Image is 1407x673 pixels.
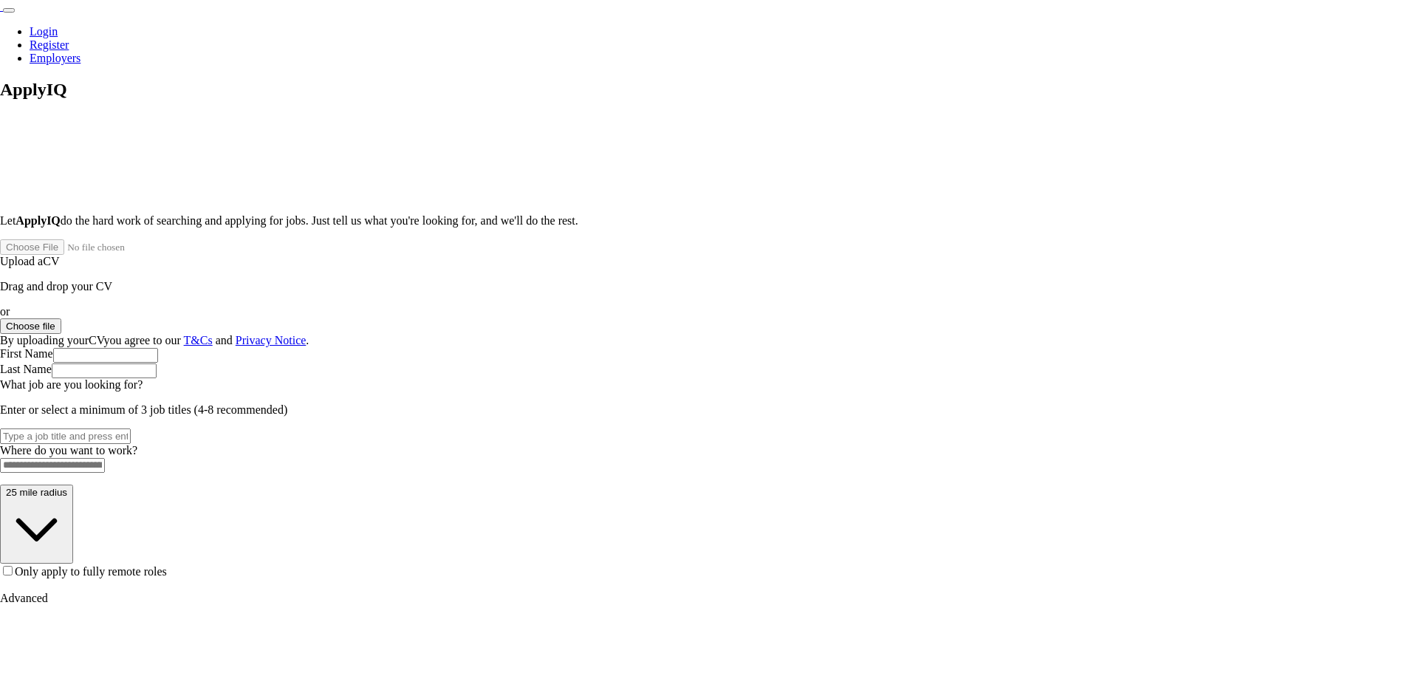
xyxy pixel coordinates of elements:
[184,334,213,346] a: T&Cs
[30,25,58,38] a: Login
[3,8,15,13] button: Toggle main navigation menu
[6,487,67,498] span: 25 mile radius
[16,214,60,227] strong: ApplyIQ
[3,566,13,575] input: Only apply to fully remote roles
[15,565,167,578] span: Only apply to fully remote roles
[236,334,307,346] a: Privacy Notice
[30,52,81,64] a: Employers
[30,38,69,51] a: Register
